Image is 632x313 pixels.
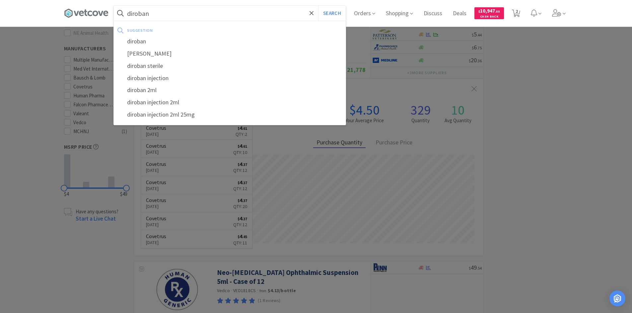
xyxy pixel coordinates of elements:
[114,60,346,72] div: diroban sterile
[478,8,500,14] span: 10,947
[114,48,346,60] div: [PERSON_NAME]
[450,11,469,17] a: Deals
[495,9,500,14] span: . 55
[114,6,346,21] input: Search by item, sku, manufacturer, ingredient, size...
[114,84,346,96] div: diroban 2ml
[318,6,346,21] button: Search
[114,35,346,48] div: diroban
[114,96,346,109] div: diroban injection 2ml
[478,15,500,19] span: Cash Back
[509,11,523,17] a: 2
[421,11,445,17] a: Discuss
[114,109,346,121] div: diroban injection 2ml 25mg
[478,9,480,14] span: $
[127,25,247,35] div: suggestion
[114,72,346,84] div: diroban injection
[609,290,625,306] div: Open Intercom Messenger
[474,4,504,22] a: $10,947.55Cash Back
